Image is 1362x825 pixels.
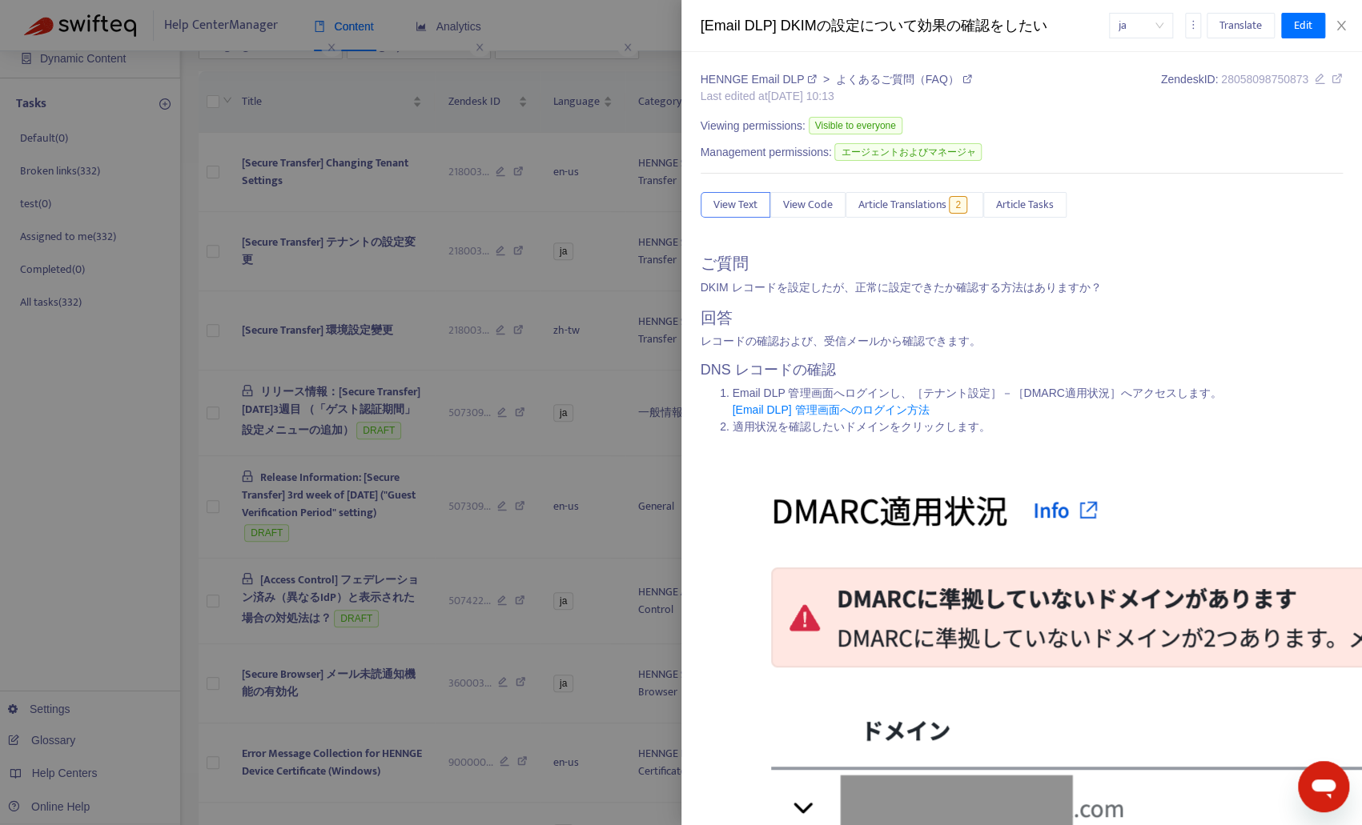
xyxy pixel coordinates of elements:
button: View Text [701,192,770,218]
p: DKIM レコードを設定したが、正常に設定できたか確認する方法はありますか？ [701,279,1344,296]
span: 2 [949,196,967,214]
button: more [1185,13,1201,38]
span: close [1335,19,1348,32]
span: more [1187,19,1199,30]
a: HENNGE Email DLP [701,73,820,86]
span: Article Translations [858,196,946,214]
span: Article Tasks [996,196,1054,214]
div: [Email DLP] DKIMの設定について効果の確認をしたい [701,15,1109,37]
p: レコードの確認および、受信メールから確認できます。 [701,333,1344,350]
button: Close [1330,18,1352,34]
button: Translate [1207,13,1275,38]
span: Visible to everyone [809,117,902,134]
div: Last edited at [DATE] 10:13 [701,88,972,105]
a: よくあるご質問（FAQ） [836,73,972,86]
button: View Code [770,192,846,218]
h2: 回答 [701,308,1344,327]
h2: ご質問 [701,254,1344,273]
span: Management permissions: [701,144,832,161]
span: エージェントおよびマネージャ [834,143,982,161]
span: Translate [1219,17,1262,34]
div: > [701,71,972,88]
li: Email DLP 管理画面へログインし、［テナント設定］－［DMARC適用状況］へアクセスします。 [733,385,1344,419]
span: View Text [713,196,757,214]
button: Article Tasks [983,192,1067,218]
span: Viewing permissions: [701,118,806,134]
button: Article Translations2 [846,192,983,218]
span: Edit [1294,17,1312,34]
button: Edit [1281,13,1325,38]
span: 28058098750873 [1221,73,1308,86]
span: ja [1119,14,1163,38]
iframe: メッセージングウィンドウを開くボタン [1298,761,1349,812]
div: Zendesk ID: [1161,71,1343,105]
a: [Email DLP] 管理画面へのログイン方法 [733,403,930,416]
h3: DNS レコードの確認 [701,362,1344,379]
p: 適用状況を確認したいドメインをクリックします。 [733,419,1344,435]
span: View Code [783,196,833,214]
